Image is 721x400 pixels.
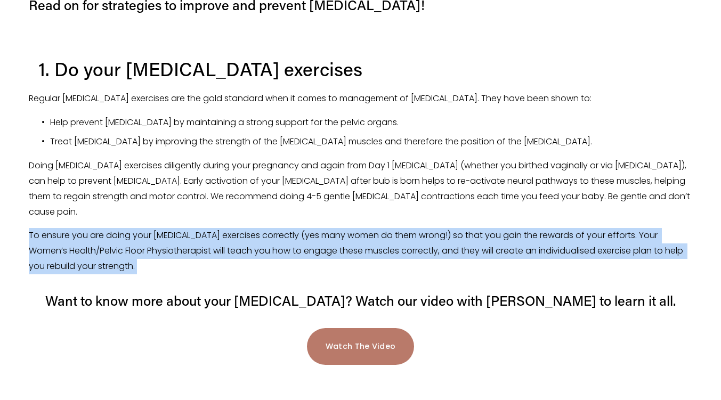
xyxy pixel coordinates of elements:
[307,328,415,365] a: Watch The Video
[50,115,692,130] p: Help prevent [MEDICAL_DATA] by maintaining a strong support for the pelvic organs.
[29,291,692,310] h4: Want to know more about your [MEDICAL_DATA]? Watch our video with [PERSON_NAME] to learn it all.
[29,91,692,107] p: Regular [MEDICAL_DATA] exercises are the gold standard when it comes to management of [MEDICAL_DA...
[29,158,692,219] p: Doing [MEDICAL_DATA] exercises diligently during your pregnancy and again from Day 1 [MEDICAL_DAT...
[29,228,692,274] p: To ensure you are doing your [MEDICAL_DATA] exercises correctly (yes many women do them wrong!) s...
[50,56,692,81] h3: Do your [MEDICAL_DATA] exercises
[50,134,692,150] p: Treat [MEDICAL_DATA] by improving the strength of the [MEDICAL_DATA] muscles and therefore the po...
